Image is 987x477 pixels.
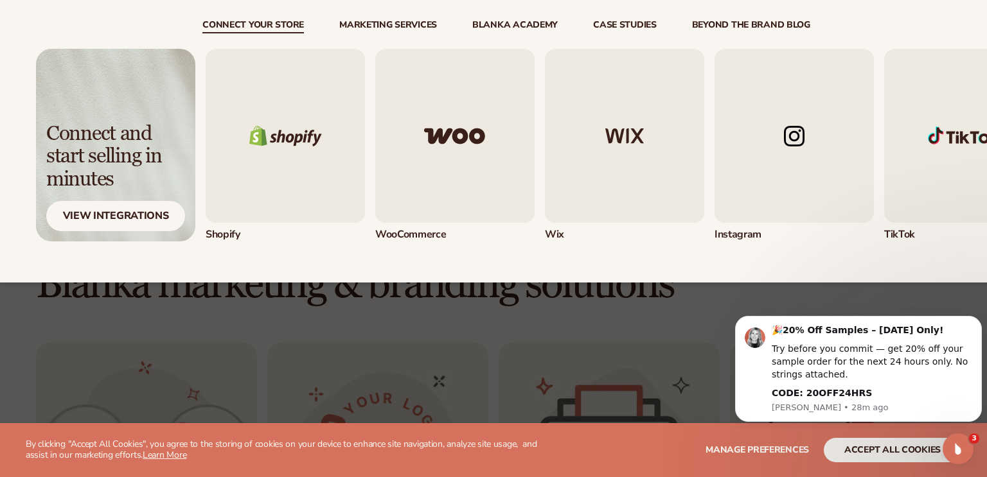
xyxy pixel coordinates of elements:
[545,49,704,241] a: Wix logo. Wix
[545,49,704,241] div: 3 / 5
[202,21,304,33] a: connect your store
[715,49,874,241] div: 4 / 5
[715,49,874,241] a: Instagram logo. Instagram
[36,49,195,241] img: Light background with shadow.
[339,21,437,33] a: Marketing services
[706,438,809,462] button: Manage preferences
[206,228,365,241] div: Shopify
[375,49,535,241] a: Woo commerce logo. WooCommerce
[375,228,535,241] div: WooCommerce
[593,21,657,33] a: case studies
[206,49,365,241] div: 1 / 5
[143,449,186,461] a: Learn More
[545,49,704,223] img: Wix logo.
[206,49,365,223] img: Shopify logo.
[730,304,987,429] iframe: Intercom notifications message
[692,21,810,33] a: beyond the brand blog
[36,49,195,241] a: Light background with shadow. Connect and start selling in minutes View Integrations
[46,201,185,231] div: View Integrations
[715,228,874,241] div: Instagram
[26,439,542,461] p: By clicking "Accept All Cookies", you agree to the storing of cookies on your device to enhance s...
[943,433,974,464] iframe: Intercom live chat
[969,433,979,444] span: 3
[46,123,185,191] div: Connect and start selling in minutes
[375,49,535,223] img: Woo commerce logo.
[706,444,809,456] span: Manage preferences
[715,49,874,223] img: Instagram logo.
[824,438,961,462] button: accept all cookies
[206,49,365,241] a: Shopify logo. Shopify
[375,49,535,241] div: 2 / 5
[472,21,558,33] a: Blanka Academy
[545,228,704,241] div: Wix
